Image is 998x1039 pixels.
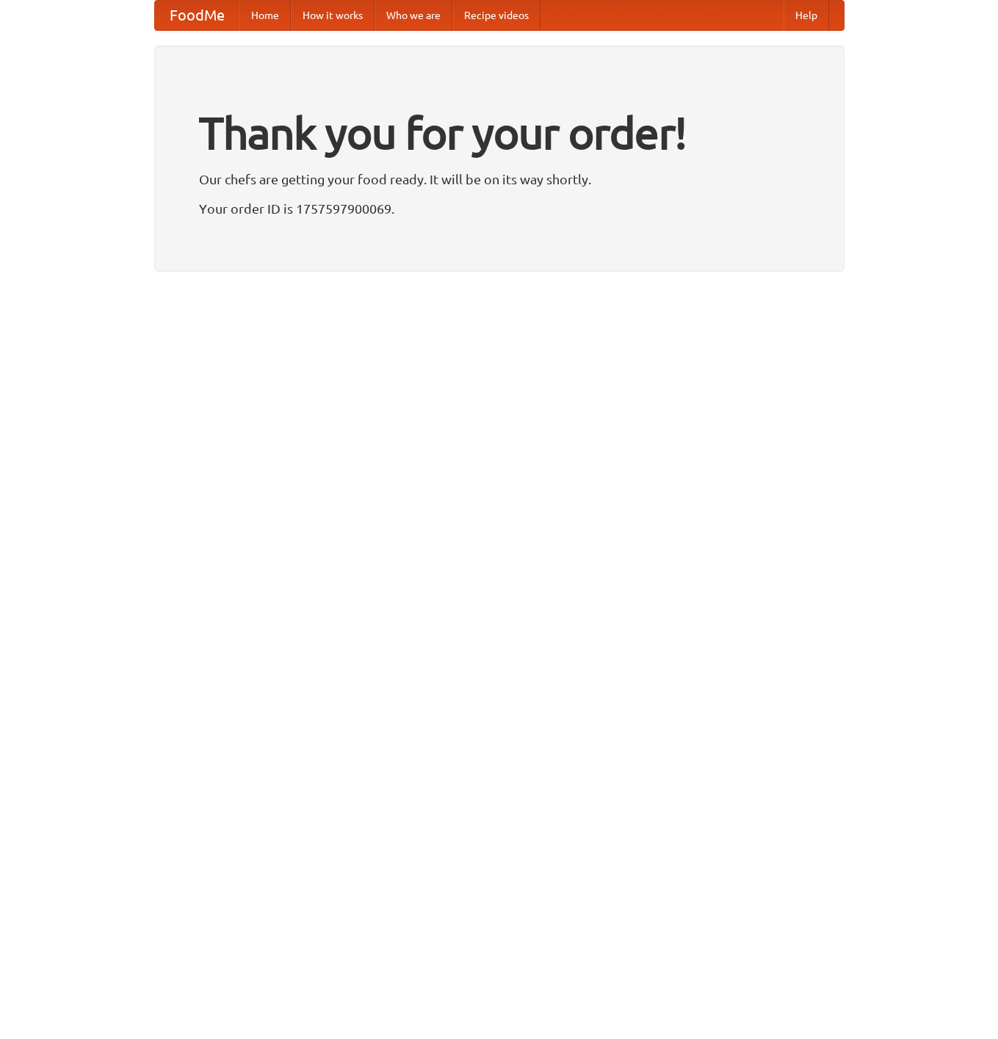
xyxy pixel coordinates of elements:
a: Help [784,1,829,30]
a: Who we are [375,1,452,30]
h1: Thank you for your order! [199,98,800,168]
p: Your order ID is 1757597900069. [199,198,800,220]
a: Recipe videos [452,1,540,30]
a: Home [239,1,291,30]
p: Our chefs are getting your food ready. It will be on its way shortly. [199,168,800,190]
a: How it works [291,1,375,30]
a: FoodMe [155,1,239,30]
